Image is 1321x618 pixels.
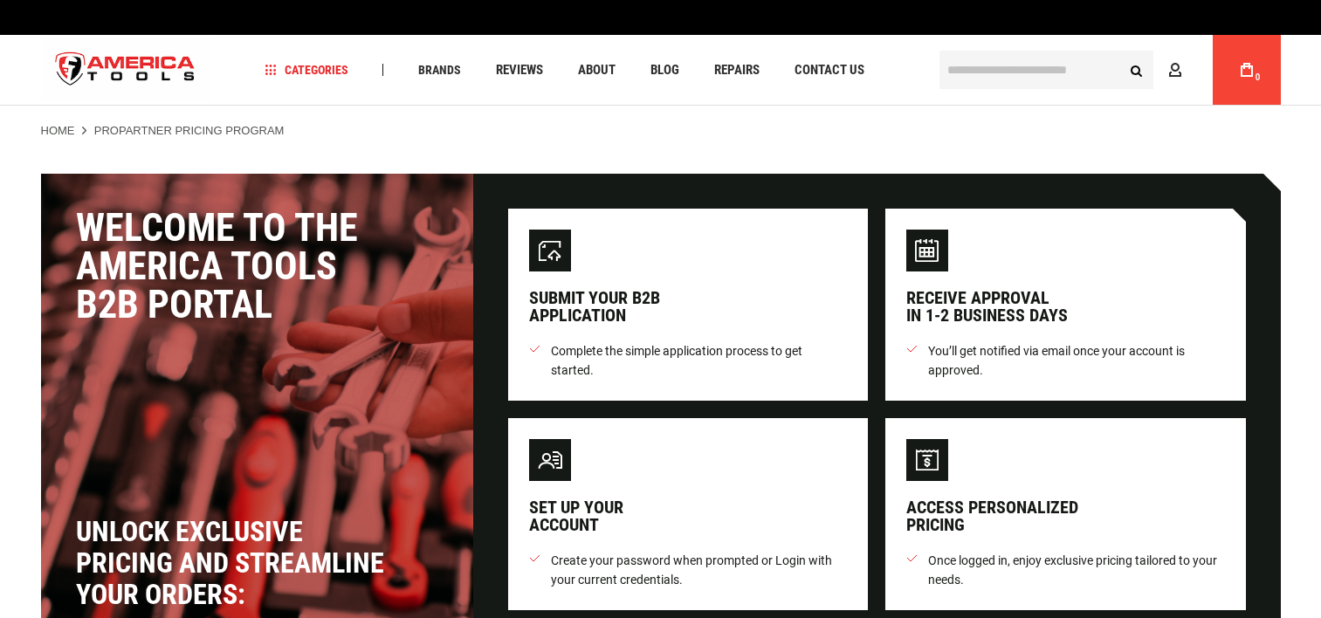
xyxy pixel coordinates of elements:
[265,64,348,76] span: Categories
[928,341,1225,380] span: You’ll get notified via email once your account is approved.
[41,123,75,139] a: Home
[41,38,210,103] a: store logo
[551,341,848,380] span: Complete the simple application process to get started.
[906,498,1078,533] div: Access personalized pricing
[906,289,1068,324] div: Receive approval in 1-2 business days
[650,64,679,77] span: Blog
[928,551,1225,589] span: Once logged in, enjoy exclusive pricing tailored to your needs.
[578,64,616,77] span: About
[257,58,356,82] a: Categories
[706,58,767,82] a: Repairs
[76,209,438,324] div: Welcome to the America Tools B2B Portal
[1120,53,1153,86] button: Search
[1256,72,1261,82] span: 0
[787,58,872,82] a: Contact Us
[529,498,623,533] div: Set up your account
[1230,35,1263,105] a: 0
[795,64,864,77] span: Contact Us
[714,64,760,77] span: Repairs
[41,38,210,103] img: America Tools
[551,551,848,589] span: Create your password when prompted or Login with your current credentials.
[76,516,390,610] div: Unlock exclusive pricing and streamline your orders:
[570,58,623,82] a: About
[643,58,687,82] a: Blog
[496,64,543,77] span: Reviews
[94,124,285,137] strong: ProPartner Pricing Program
[488,58,551,82] a: Reviews
[410,58,469,82] a: Brands
[529,289,660,324] div: Submit your B2B application
[418,64,461,76] span: Brands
